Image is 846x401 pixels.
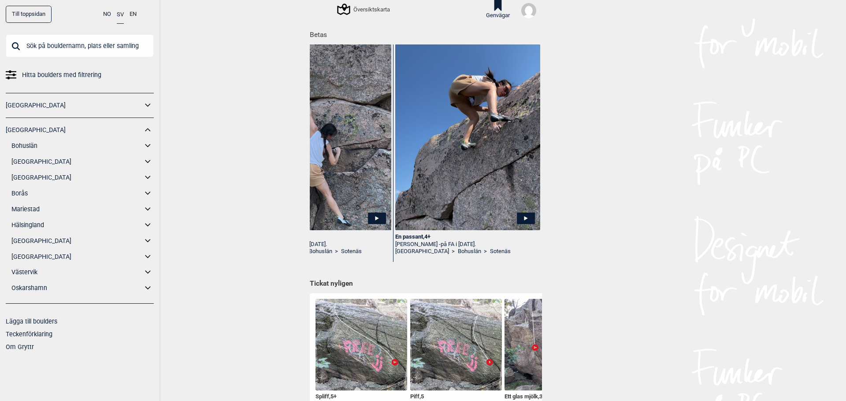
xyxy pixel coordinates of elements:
[6,34,154,57] input: Sök på bouldernamn, plats eller samling
[315,299,407,390] img: Spliff
[395,44,540,230] img: En passant Ylva pict
[484,248,487,255] span: >
[335,248,338,255] span: >
[341,248,362,255] a: Sotenäs
[11,187,142,200] a: Borås
[505,393,596,401] div: Ett glas mjölk ,
[315,393,407,401] div: Spliff ,
[11,282,142,294] a: Oskarshamn
[338,4,390,15] div: Översiktskarta
[22,69,101,81] span: Hitta boulders med filtrering
[441,241,476,247] span: på FA i [DATE].
[6,331,52,338] a: Teckenförklaring
[395,233,540,241] div: En passant , 4+
[395,241,540,248] div: [PERSON_NAME] -
[6,318,57,325] a: Lägga till boulders
[11,203,142,216] a: Mariestad
[246,233,391,241] div: Biskop , 6A
[11,171,142,184] a: [GEOGRAPHIC_DATA]
[421,393,424,400] span: 5
[505,299,596,390] img: Ett glas mjolk
[11,266,142,279] a: Västervik
[11,235,142,247] a: [GEOGRAPHIC_DATA]
[310,279,536,289] h1: Tickat nyligen
[11,219,142,232] a: Hälsingland
[11,250,142,263] a: [GEOGRAPHIC_DATA]
[539,393,545,400] span: 3+
[309,248,332,255] a: Bohuslän
[458,248,481,255] a: Bohuslän
[6,343,34,350] a: Om Gryttr
[246,241,391,248] div: [PERSON_NAME] -
[11,140,142,152] a: Bohuslän
[103,6,111,23] button: NO
[117,6,124,24] button: SV
[452,248,455,255] span: >
[130,6,137,23] button: EN
[310,25,542,40] h1: Betas
[11,155,142,168] a: [GEOGRAPHIC_DATA]
[6,124,142,136] a: [GEOGRAPHIC_DATA]
[246,44,391,230] img: Biskop Ylva pict
[6,99,142,112] a: [GEOGRAPHIC_DATA]
[6,6,52,23] a: Till toppsidan
[521,3,536,18] img: User fallback1
[6,69,154,81] a: Hitta boulders med filtrering
[490,248,511,255] a: Sotenäs
[330,393,337,400] span: 5+
[395,248,449,255] a: [GEOGRAPHIC_DATA]
[410,299,502,390] img: Piff
[410,393,502,401] div: Piff ,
